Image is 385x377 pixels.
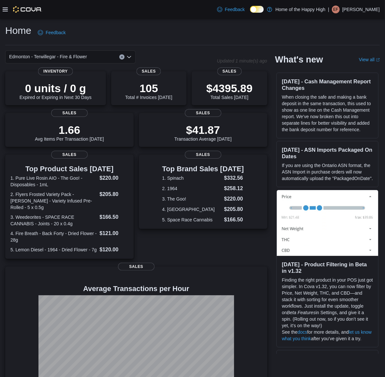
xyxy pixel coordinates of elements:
p: | [328,6,329,13]
div: Expired or Expiring in Next 30 Days [20,82,92,100]
span: Sales [185,151,221,159]
dd: $332.56 [224,174,244,182]
input: Dark Mode [250,6,264,13]
p: Home of the Happy High [275,6,325,13]
a: docs [298,329,307,335]
span: Feedback [46,29,66,36]
div: Total # Invoices [DATE] [125,82,172,100]
div: Total Sales [DATE] [206,82,253,100]
span: Sales [185,109,221,117]
dd: $121.00 [99,230,128,237]
em: Beta Features [287,310,316,315]
dd: $205.80 [224,205,244,213]
h3: [DATE] - Product Filtering in Beta in v1.32 [282,261,373,274]
span: Inventory [38,67,73,75]
img: Cova [13,6,42,13]
span: Sales [217,67,242,75]
dt: 1. Spinach [162,175,221,181]
div: Emily-Francis Hyde [332,6,340,13]
div: Avg Items Per Transaction [DATE] [35,123,104,142]
dt: 5. Space Race Cannabis [162,216,221,223]
h3: Top Brand Sales [DATE] [162,165,244,173]
p: When closing the safe and making a bank deposit in the same transaction, this used to show as one... [282,94,373,133]
dt: 3. The Goo! [162,196,221,202]
span: Sales [137,67,161,75]
dd: $220.00 [224,195,244,203]
button: Open list of options [126,54,132,60]
dd: $205.80 [99,190,128,198]
span: Feedback [225,6,245,13]
p: 105 [125,82,172,95]
span: Sales [51,151,88,159]
h2: What's new [275,54,323,65]
dd: $166.50 [224,216,244,224]
span: Sales [51,109,88,117]
dt: 3. Weedeorites - SPACE RACE CANNABIS - Joints - 20 x 0.4g [10,214,97,227]
dd: $166.50 [99,213,128,221]
p: $4395.89 [206,82,253,95]
h3: Top Product Sales [DATE] [10,165,128,173]
a: View allExternal link [359,57,380,62]
dt: 4. [GEOGRAPHIC_DATA] [162,206,221,213]
p: See the for more details, and after you’ve given it a try. [282,329,373,342]
dt: 2. 1964 [162,185,221,192]
dt: 1. Pure Live Rosin AIO - The Goo! - Disposables - 1mL [10,175,97,188]
a: Feedback [215,3,247,16]
p: If you are using the Ontario ASN format, the ASN Import in purchase orders will now automatically... [282,162,373,182]
span: Sales [118,263,155,271]
p: [PERSON_NAME] [342,6,380,13]
p: 0 units / 0 g [20,82,92,95]
div: Transaction Average [DATE] [174,123,232,142]
dt: 4. Fire Breath - Back Forty - Dried Flower - 28g [10,230,97,243]
dt: 5. Lemon Diesel - 1964 - Dried Flower - 7g [10,246,97,253]
h1: Home [5,24,31,37]
dt: 2. Flyers Frosted Variety Pack - [PERSON_NAME] - Variety Infused Pre-Rolled - 5 x 0.5g [10,191,97,211]
a: Feedback [35,26,68,39]
button: Clear input [119,54,125,60]
p: Updated 1 minute(s) ago [217,58,267,63]
dd: $220.00 [99,174,128,182]
svg: External link [376,58,380,62]
h3: [DATE] - Cash Management Report Changes [282,78,373,91]
dd: $258.12 [224,185,244,192]
p: $41.87 [174,123,232,136]
p: 1.66 [35,123,104,136]
span: EF [333,6,338,13]
dd: $120.00 [99,246,128,254]
p: Finding the right product in your POS just got simpler. In Cova v1.32, you can now filter by Pric... [282,277,373,329]
span: Edmonton - Terwillegar - Fire & Flower [9,53,87,61]
h3: [DATE] - ASN Imports Packaged On Dates [282,147,373,160]
h4: Average Transactions per Hour [10,285,262,293]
